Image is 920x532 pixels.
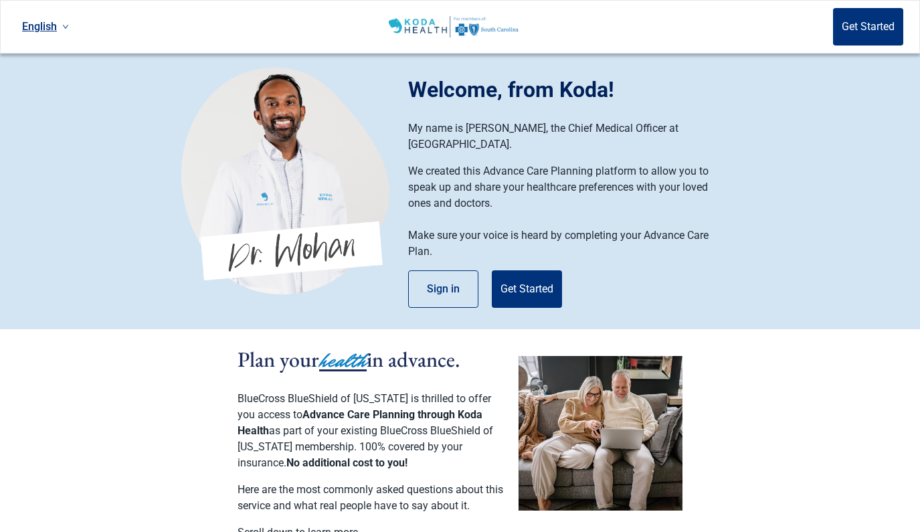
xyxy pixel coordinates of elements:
[408,163,726,211] p: We created this Advance Care Planning platform to allow you to speak up and share your healthcare...
[238,408,482,437] span: Advance Care Planning through Koda Health
[319,346,367,375] span: health
[492,270,562,308] button: Get Started
[181,67,389,294] img: Koda Health
[519,356,682,511] img: Couple planning their healthcare together
[286,456,407,469] span: No additional cost to you!
[62,23,69,30] span: down
[17,15,74,37] a: Current language: English
[408,270,478,308] button: Sign in
[408,120,726,153] p: My name is [PERSON_NAME], the Chief Medical Officer at [GEOGRAPHIC_DATA].
[408,74,739,106] h1: Welcome, from Koda!
[367,345,460,373] span: in advance.
[238,392,491,421] span: BlueCross BlueShield of [US_STATE] is thrilled to offer you access to
[389,16,518,37] img: Koda Health
[238,482,505,514] p: Here are the most commonly asked questions about this service and what real people have to say ab...
[238,345,319,373] span: Plan your
[238,424,493,469] span: as part of your existing BlueCross BlueShield of [US_STATE] membership. 100% covered by your insu...
[833,8,903,46] button: Get Started
[408,228,726,260] p: Make sure your voice is heard by completing your Advance Care Plan.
